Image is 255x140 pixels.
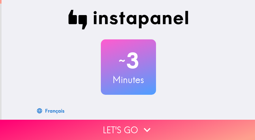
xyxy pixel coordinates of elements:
h3: Minutes [101,73,156,86]
button: Français [35,105,67,117]
h2: 3 [101,48,156,73]
div: Français [45,106,64,115]
span: ~ [118,51,126,70]
img: Instapanel [68,10,188,30]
